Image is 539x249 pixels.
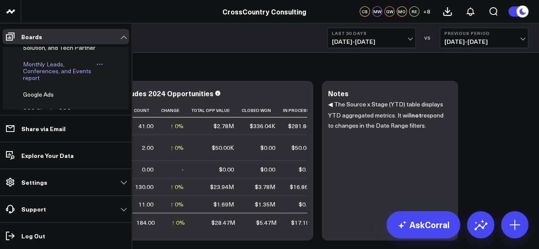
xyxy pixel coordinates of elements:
div: ↑ 0% [170,200,184,209]
div: ↑ 0% [172,218,185,227]
div: $28.47M [211,218,235,227]
div: 2.00 [142,143,153,152]
p: Boards [21,33,42,40]
div: $3.78M [255,183,275,191]
div: $5.47M [256,218,277,227]
a: CrossCountry Consulting [222,7,306,16]
p: Log Out [21,232,45,239]
div: $23.94M [210,183,234,191]
div: ↑ 0% [170,143,184,152]
th: Opp Count [124,103,161,117]
div: $50.00K [291,143,314,152]
div: 130.00 [135,183,153,191]
button: Previous Period[DATE]-[DATE] [440,28,528,48]
a: Monthly Leads, Conferences, and Events report [23,61,96,81]
span: Google Ads [23,90,54,98]
a: SCS Cloud + CCC NetSuite [23,108,92,121]
div: $50.00K [212,143,234,152]
div: $1.35M [255,200,275,209]
div: $17.19M [291,218,315,227]
a: AskCorral [386,211,460,238]
span: [DATE] - [DATE] [444,38,524,45]
div: Notes [328,89,349,98]
div: ↑ 0% [170,183,184,191]
p: Support [21,206,46,212]
a: FILTER BY Market, Solution, and Tech Partner [23,37,96,51]
div: $0.00 [299,165,314,174]
a: Log Out [3,228,129,243]
b: not [411,111,421,119]
div: $0.00 [219,165,234,174]
b: Previous Period [444,31,524,36]
div: $2.78M [213,122,234,130]
th: In Process [283,103,321,117]
div: CS [360,6,370,17]
div: - [182,165,184,174]
span: Monthly Leads, Conferences, and Events report [23,60,91,82]
button: +8 [421,6,432,17]
p: Explore Your Data [21,152,74,159]
div: $281.84K [288,122,314,130]
div: GW [384,6,395,17]
p: Share via Email [21,125,66,132]
p: Settings [21,179,47,186]
span: SCS Cloud + CCC NetSuite [23,107,71,122]
th: Closed Won [242,103,283,117]
div: 184.00 [136,218,155,227]
div: 11.00 [138,200,153,209]
div: RE [409,6,419,17]
th: Total Opp Value [191,103,242,117]
div: $0.00 [260,165,275,174]
div: MO [397,6,407,17]
div: $336.04K [250,122,275,130]
div: VS [420,35,435,40]
div: 41.00 [138,122,153,130]
div: ↑ 0% [170,122,184,130]
b: Last 30 Days [332,31,411,36]
button: Last 30 Days[DATE]-[DATE] [327,28,416,48]
div: MW [372,6,382,17]
span: + 8 [423,9,430,14]
div: $0.00 [299,200,314,209]
a: Google Ads [23,91,54,98]
div: 0.00 [142,165,153,174]
div: $1.69M [213,200,234,209]
div: $16.86M [290,183,314,191]
div: ◀ The Source x Stage (YTD) table displays YTD aggregated metrics. It will respond to changes in t... [328,99,452,232]
th: Change [161,103,191,117]
div: $0.00 [260,143,275,152]
span: [DATE] - [DATE] [332,38,411,45]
